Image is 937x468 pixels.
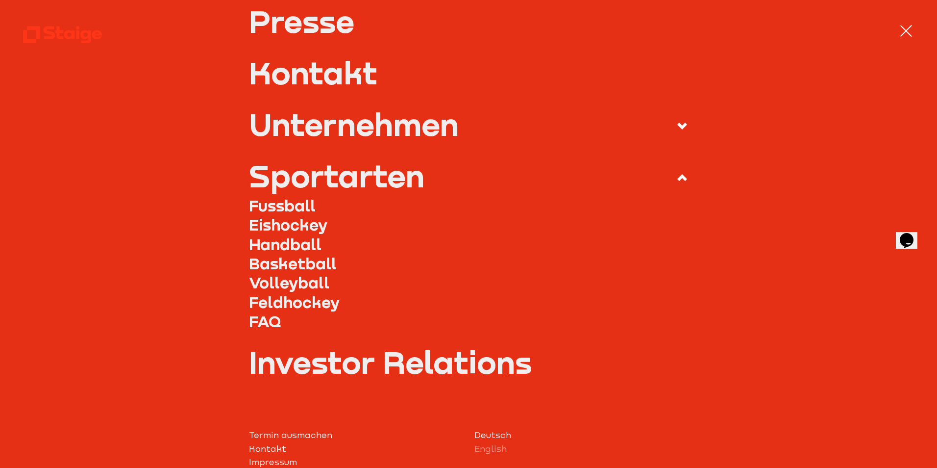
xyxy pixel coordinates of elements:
a: Presse [249,5,689,36]
a: Deutsch [474,429,689,442]
div: Sportarten [249,160,424,191]
a: Volleyball [249,273,689,292]
a: Termin ausmachen [249,429,463,442]
a: Fussball [249,196,689,215]
a: Investor Relations [249,346,689,377]
a: Handball [249,234,689,254]
a: Eishockey [249,215,689,234]
a: Kontakt [249,442,463,456]
iframe: chat widget [896,219,927,249]
a: Basketball [249,254,689,273]
a: Feldhockey [249,292,689,312]
a: Kontakt [249,57,689,88]
a: English [474,442,689,456]
a: FAQ [249,312,689,331]
div: Unternehmen [249,108,459,139]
